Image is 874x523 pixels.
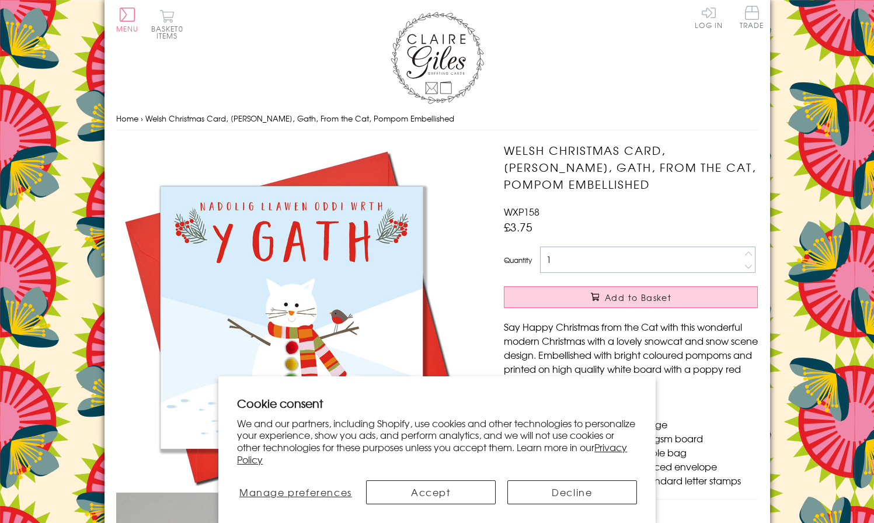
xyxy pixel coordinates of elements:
[116,142,466,493] img: Welsh Christmas Card, Nadolig Llawen, Gath, From the Cat, Pompom Embellished
[740,6,764,31] a: Trade
[695,6,723,29] a: Log In
[504,219,532,235] span: £3.75
[145,113,454,124] span: Welsh Christmas Card, [PERSON_NAME], Gath, From the Cat, Pompom Embellished
[156,23,183,41] span: 0 items
[366,480,496,504] button: Accept
[740,6,764,29] span: Trade
[237,417,637,466] p: We and our partners, including Shopify, use cookies and other technologies to personalize your ex...
[237,395,637,411] h2: Cookie consent
[504,142,758,192] h1: Welsh Christmas Card, [PERSON_NAME], Gath, From the Cat, Pompom Embellished
[504,255,532,265] label: Quantity
[141,113,143,124] span: ›
[116,107,758,131] nav: breadcrumbs
[504,320,758,390] p: Say Happy Christmas from the Cat with this wonderful modern Christmas with a lovely snowcat and s...
[116,113,138,124] a: Home
[504,286,758,308] button: Add to Basket
[239,485,352,499] span: Manage preferences
[116,23,139,34] span: Menu
[237,440,627,466] a: Privacy Policy
[237,480,354,504] button: Manage preferences
[507,480,637,504] button: Decline
[504,205,539,219] span: WXP158
[116,8,139,32] button: Menu
[605,292,671,303] span: Add to Basket
[391,12,484,104] img: Claire Giles Greetings Cards
[151,9,183,39] button: Basket0 items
